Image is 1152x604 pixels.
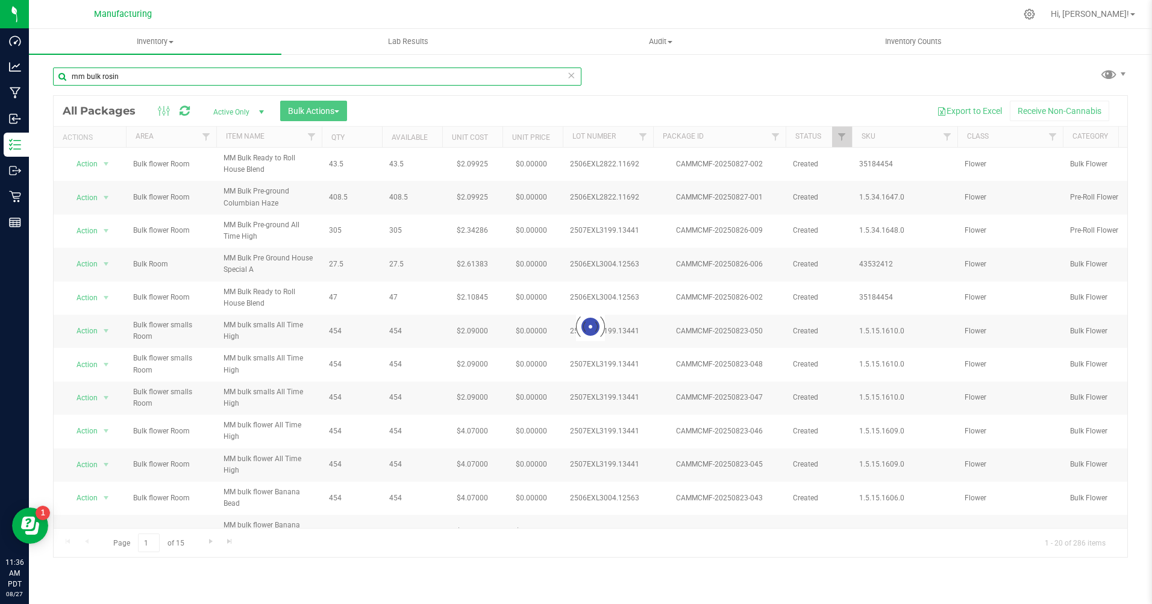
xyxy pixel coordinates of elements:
inline-svg: Manufacturing [9,87,21,99]
a: Inventory Counts [787,29,1039,54]
inline-svg: Inbound [9,113,21,125]
a: Inventory [29,29,281,54]
div: Manage settings [1022,8,1037,20]
span: Inventory [29,36,281,47]
span: Audit [535,36,786,47]
p: 11:36 AM PDT [5,557,23,590]
inline-svg: Reports [9,216,21,228]
inline-svg: Dashboard [9,35,21,47]
span: Manufacturing [94,9,152,19]
p: 08/27 [5,590,23,599]
inline-svg: Analytics [9,61,21,73]
inline-svg: Retail [9,190,21,203]
iframe: Resource center unread badge [36,506,50,520]
a: Lab Results [281,29,534,54]
inline-svg: Outbound [9,165,21,177]
a: Audit [534,29,787,54]
span: Lab Results [372,36,445,47]
inline-svg: Inventory [9,139,21,151]
iframe: Resource center [12,508,48,544]
span: Hi, [PERSON_NAME]! [1051,9,1129,19]
span: Clear [567,68,575,83]
input: Search Package ID, Item Name, SKU, Lot or Part Number... [53,68,581,86]
span: Inventory Counts [869,36,958,47]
